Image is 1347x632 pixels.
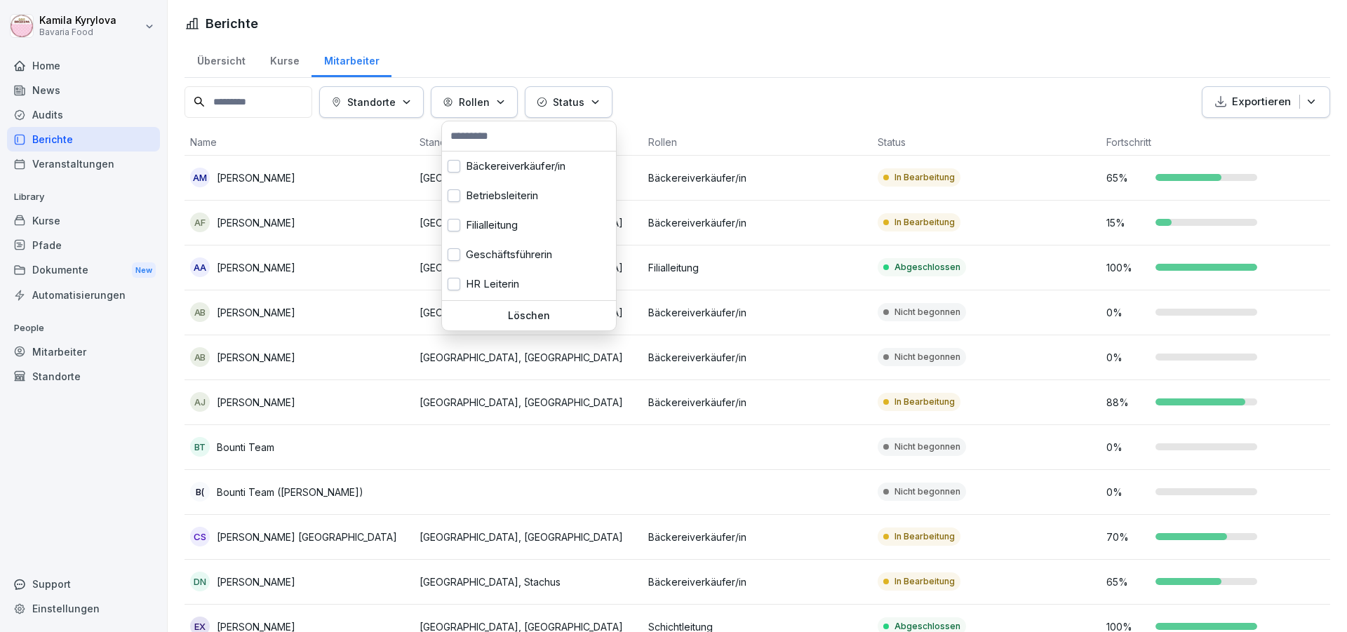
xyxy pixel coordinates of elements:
p: Status [553,95,584,109]
div: Geschäftsführerin [442,240,616,269]
div: Betriebsleiterin [442,181,616,210]
div: Bäckereiverkäufer/in [442,152,616,181]
p: Exportieren [1232,94,1291,110]
p: Standorte [347,95,396,109]
p: Löschen [448,309,610,322]
div: Schichtleitung [442,299,616,328]
div: HR Leiterin [442,269,616,299]
div: Filialleitung [442,210,616,240]
p: Rollen [459,95,490,109]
